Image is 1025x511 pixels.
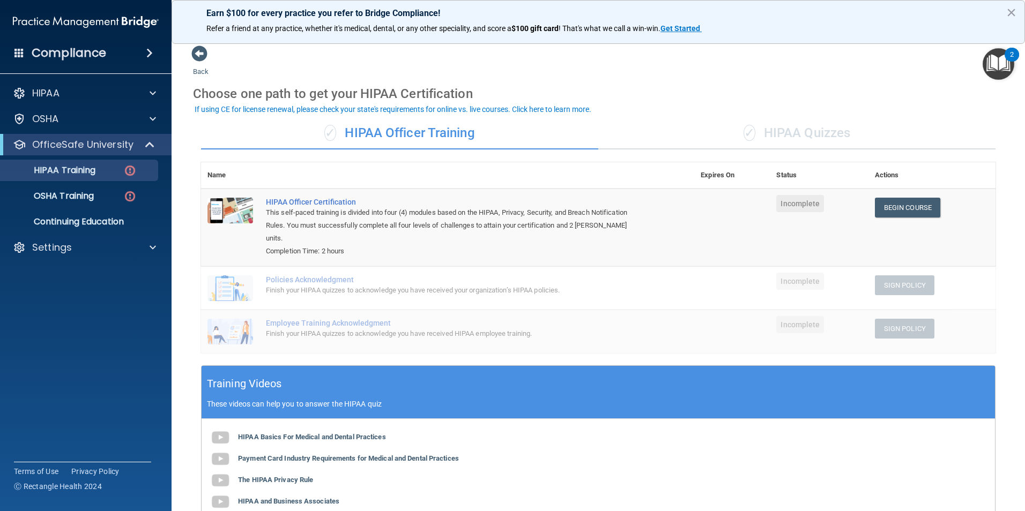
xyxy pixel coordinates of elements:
th: Name [201,162,259,189]
img: danger-circle.6113f641.png [123,164,137,177]
button: If using CE for license renewal, please check your state's requirements for online vs. live cours... [193,104,593,115]
img: gray_youtube_icon.38fcd6cc.png [210,470,231,491]
b: The HIPAA Privacy Rule [238,476,313,484]
a: Begin Course [875,198,940,217]
a: Settings [13,241,156,254]
th: Status [770,162,868,189]
span: Incomplete [776,273,824,290]
img: PMB logo [13,11,159,33]
button: Sign Policy [875,319,934,339]
a: OfficeSafe University [13,138,155,151]
div: Choose one path to get your HIPAA Certification [193,78,1004,109]
h5: Training Videos [207,374,282,393]
b: Payment Card Industry Requirements for Medical and Dental Practices [238,454,459,462]
strong: $100 gift card [511,24,559,33]
a: Back [193,55,209,76]
a: Terms of Use [14,466,58,477]
span: Incomplete [776,316,824,333]
button: Sign Policy [875,275,934,295]
h4: Compliance [32,46,106,61]
button: Open Resource Center, 2 new notifications [983,48,1014,80]
th: Expires On [694,162,770,189]
span: Ⓒ Rectangle Health 2024 [14,481,102,492]
b: HIPAA Basics For Medical and Dental Practices [238,433,386,441]
p: HIPAA [32,87,60,100]
th: Actions [868,162,996,189]
a: HIPAA Officer Certification [266,198,641,206]
span: Refer a friend at any practice, whether it's medical, dental, or any other speciality, and score a [206,24,511,33]
p: These videos can help you to answer the HIPAA quiz [207,400,990,408]
img: gray_youtube_icon.38fcd6cc.png [210,427,231,448]
p: Continuing Education [7,216,153,227]
b: HIPAA and Business Associates [238,497,339,505]
a: Get Started [660,24,702,33]
button: Close [1006,4,1016,21]
div: Employee Training Acknowledgment [266,319,641,327]
img: danger-circle.6113f641.png [123,190,137,203]
div: Policies Acknowledgment [266,275,641,284]
div: HIPAA Officer Training [201,117,598,149]
div: HIPAA Quizzes [598,117,996,149]
div: This self-paced training is divided into four (4) modules based on the HIPAA, Privacy, Security, ... [266,206,641,245]
a: HIPAA [13,87,156,100]
div: 2 [1010,55,1014,69]
span: ✓ [744,125,755,141]
div: If using CE for license renewal, please check your state's requirements for online vs. live cours... [195,106,591,113]
strong: Get Started [660,24,700,33]
a: OSHA [13,112,156,125]
img: gray_youtube_icon.38fcd6cc.png [210,448,231,470]
span: ! That's what we call a win-win. [559,24,660,33]
div: Finish your HIPAA quizzes to acknowledge you have received your organization’s HIPAA policies. [266,284,641,297]
p: OfficeSafe University [32,138,133,151]
a: Privacy Policy [71,466,120,477]
div: Completion Time: 2 hours [266,245,641,258]
div: Finish your HIPAA quizzes to acknowledge you have received HIPAA employee training. [266,327,641,340]
span: Incomplete [776,195,824,212]
p: OSHA Training [7,191,94,201]
p: Settings [32,241,72,254]
p: HIPAA Training [7,165,95,176]
p: Earn $100 for every practice you refer to Bridge Compliance! [206,8,990,18]
span: ✓ [324,125,336,141]
p: OSHA [32,112,59,125]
